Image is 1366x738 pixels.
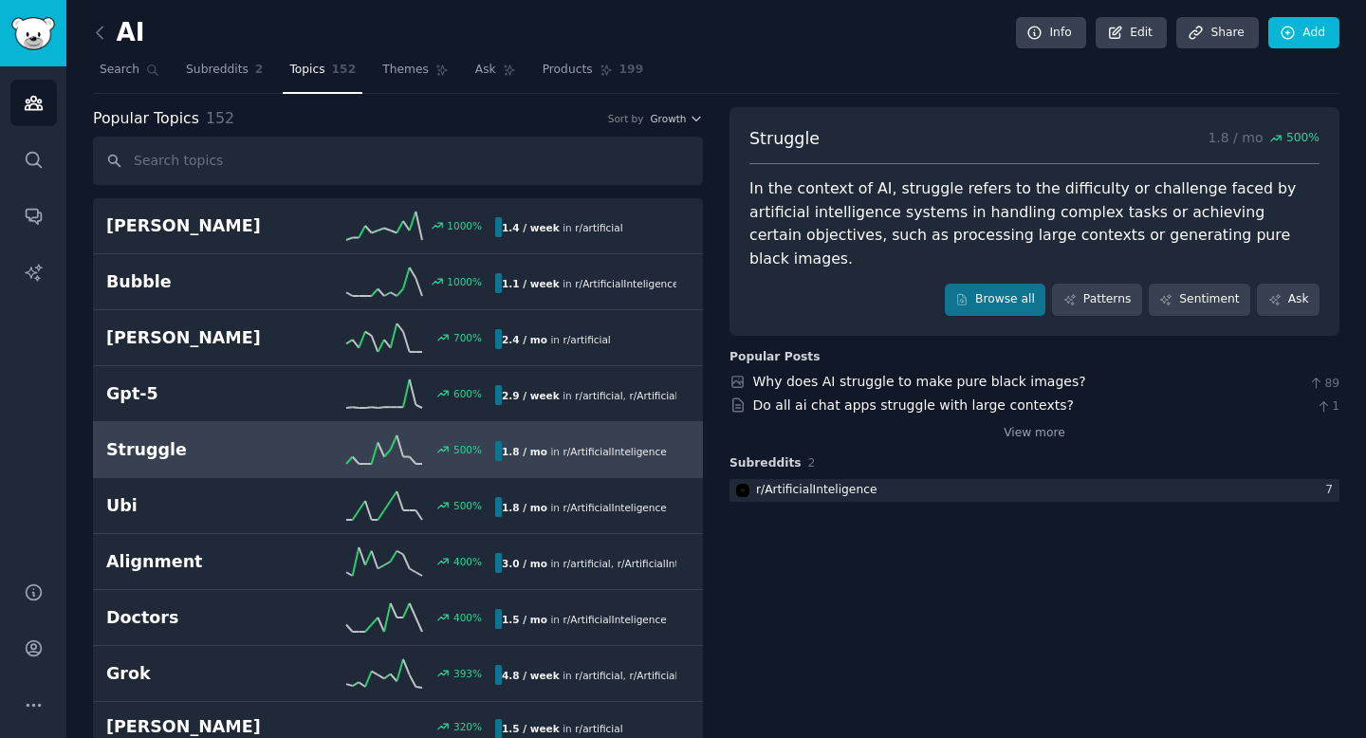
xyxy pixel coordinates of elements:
input: Search topics [93,137,703,185]
b: 4.8 / week [502,670,560,681]
div: 1000 % [447,275,482,288]
span: r/ artificial [563,558,610,569]
a: Struggle500%1.8 / moin r/ArtificialInteligence [93,422,703,478]
span: Themes [382,62,429,79]
div: in [495,497,674,517]
a: Search [93,55,166,94]
div: Sort by [608,112,644,125]
img: GummySearch logo [11,17,55,50]
span: Popular Topics [93,107,199,131]
a: [PERSON_NAME]700%2.4 / moin r/artificial [93,310,703,366]
a: Share [1176,17,1258,49]
span: 152 [206,109,234,127]
a: View more [1004,425,1065,442]
b: 1.4 / week [502,222,560,233]
a: Bubble1000%1.1 / weekin r/ArtificialInteligence [93,254,703,310]
b: 1.5 / mo [502,614,547,625]
div: In the context of AI, struggle refers to the difficulty or challenge faced by artificial intellig... [749,177,1320,270]
span: Topics [289,62,324,79]
span: r/ artificial [575,723,622,734]
span: r/ artificial [575,390,622,401]
div: in [495,385,676,405]
a: Grok393%4.8 / weekin r/artificial,r/ArtificialInteligence [93,646,703,702]
a: Why does AI struggle to make pure black images? [753,374,1086,389]
a: Themes [376,55,455,94]
div: 400 % [453,611,482,624]
b: 1.5 / week [502,723,560,734]
b: 2.9 / week [502,390,560,401]
h2: Grok [106,662,301,686]
span: Growth [650,112,686,125]
a: Ask [469,55,523,94]
div: 393 % [453,667,482,680]
h2: [PERSON_NAME] [106,326,301,350]
b: 1.8 / mo [502,502,547,513]
span: , [623,670,626,681]
a: Info [1016,17,1086,49]
div: 500 % [453,443,482,456]
span: r/ ArtificialInteligence [563,446,666,457]
a: Topics152 [283,55,362,94]
a: [PERSON_NAME]1000%1.4 / weekin r/artificial [93,198,703,254]
span: r/ ArtificialInteligence [563,502,666,513]
div: 7 [1325,482,1339,499]
div: in [495,441,674,461]
div: 500 % [453,499,482,512]
div: 400 % [453,555,482,568]
span: 2 [255,62,264,79]
div: 700 % [453,331,482,344]
h2: Gpt-5 [106,382,301,406]
span: Subreddits [186,62,249,79]
img: ArtificialInteligence [736,484,749,497]
a: Ask [1257,284,1320,316]
span: r/ ArtificialInteligence [563,614,666,625]
h2: Ubi [106,494,301,518]
div: 1000 % [447,219,482,232]
b: 2.4 / mo [502,334,547,345]
span: , [611,558,614,569]
b: 1.8 / mo [502,446,547,457]
a: Do all ai chat apps struggle with large contexts? [753,397,1074,413]
b: 3.0 / mo [502,558,547,569]
span: 89 [1308,376,1339,393]
span: Struggle [749,127,820,151]
span: Subreddits [729,455,802,472]
a: Browse all [945,284,1046,316]
a: Sentiment [1149,284,1250,316]
h2: [PERSON_NAME] [106,214,301,238]
a: Patterns [1052,284,1141,316]
span: 199 [619,62,644,79]
p: 1.8 / mo [1208,127,1320,151]
a: Subreddits2 [179,55,269,94]
div: Popular Posts [729,349,821,366]
div: in [495,665,676,685]
b: 1.1 / week [502,278,560,289]
h2: Bubble [106,270,301,294]
span: 152 [332,62,357,79]
div: in [495,217,630,237]
div: in [495,609,674,629]
button: Growth [650,112,703,125]
span: r/ ArtificialInteligence [629,390,732,401]
a: Products199 [536,55,650,94]
span: Ask [475,62,496,79]
span: 2 [808,456,816,470]
span: r/ ArtificialInteligence [575,278,678,289]
span: 1 [1316,398,1339,415]
a: Ubi500%1.8 / moin r/ArtificialInteligence [93,478,703,534]
div: in [495,329,618,349]
span: r/ artificial [575,670,622,681]
h2: Struggle [106,438,301,462]
span: , [623,390,626,401]
span: r/ artificial [575,222,622,233]
a: Edit [1096,17,1167,49]
div: in [495,553,676,573]
h2: Doctors [106,606,301,630]
span: r/ ArtificialInteligence [629,670,732,681]
h2: AI [93,18,145,48]
span: 500 % [1286,130,1320,147]
a: Add [1268,17,1339,49]
div: 320 % [453,720,482,733]
div: in [495,273,676,293]
a: ArtificialInteligencer/ArtificialInteligence7 [729,479,1339,503]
